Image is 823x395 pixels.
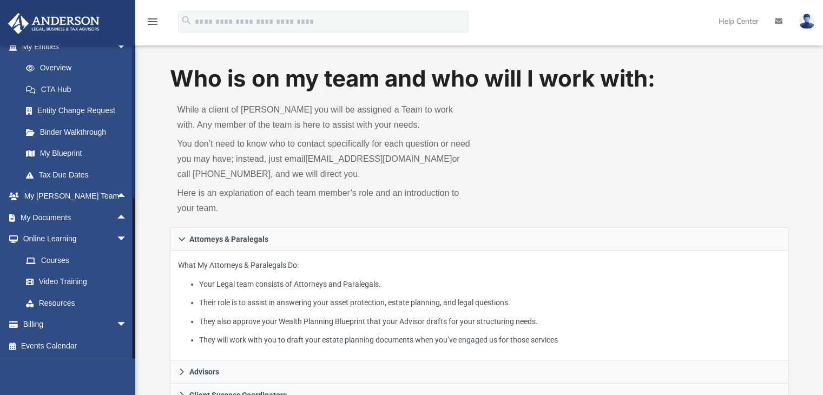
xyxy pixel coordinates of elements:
[15,100,143,122] a: Entity Change Request
[8,36,143,57] a: My Entitiesarrow_drop_down
[181,15,193,27] i: search
[116,186,138,208] span: arrow_drop_up
[8,228,138,250] a: Online Learningarrow_drop_down
[15,164,143,186] a: Tax Due Dates
[177,136,472,182] p: You don’t need to know who to contact specifically for each question or need you may have; instea...
[15,143,138,164] a: My Blueprint
[8,207,138,228] a: My Documentsarrow_drop_up
[116,36,138,58] span: arrow_drop_down
[15,271,133,293] a: Video Training
[199,296,781,310] li: Their role is to assist in answering your asset protection, estate planning, and legal questions.
[116,314,138,336] span: arrow_drop_down
[146,21,159,28] a: menu
[146,15,159,28] i: menu
[189,368,219,376] span: Advisors
[116,228,138,251] span: arrow_drop_down
[5,13,103,34] img: Anderson Advisors Platinum Portal
[177,102,472,133] p: While a client of [PERSON_NAME] you will be assigned a Team to work with. Any member of the team ...
[170,360,789,384] a: Advisors
[15,121,143,143] a: Binder Walkthrough
[15,249,138,271] a: Courses
[15,292,138,314] a: Resources
[305,154,452,163] a: [EMAIL_ADDRESS][DOMAIN_NAME]
[8,186,138,207] a: My [PERSON_NAME] Teamarrow_drop_up
[199,315,781,328] li: They also approve your Wealth Planning Blueprint that your Advisor drafts for your structuring ne...
[116,207,138,229] span: arrow_drop_up
[8,314,143,335] a: Billingarrow_drop_down
[177,186,472,216] p: Here is an explanation of each team member’s role and an introduction to your team.
[15,57,143,79] a: Overview
[15,78,143,100] a: CTA Hub
[170,63,789,95] h1: Who is on my team and who will I work with:
[199,333,781,347] li: They will work with you to draft your estate planning documents when you’ve engaged us for those ...
[799,14,815,29] img: User Pic
[178,259,781,347] p: What My Attorneys & Paralegals Do:
[170,227,789,251] a: Attorneys & Paralegals
[8,335,143,357] a: Events Calendar
[199,278,781,291] li: Your Legal team consists of Attorneys and Paralegals.
[170,251,789,361] div: Attorneys & Paralegals
[189,235,268,243] span: Attorneys & Paralegals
